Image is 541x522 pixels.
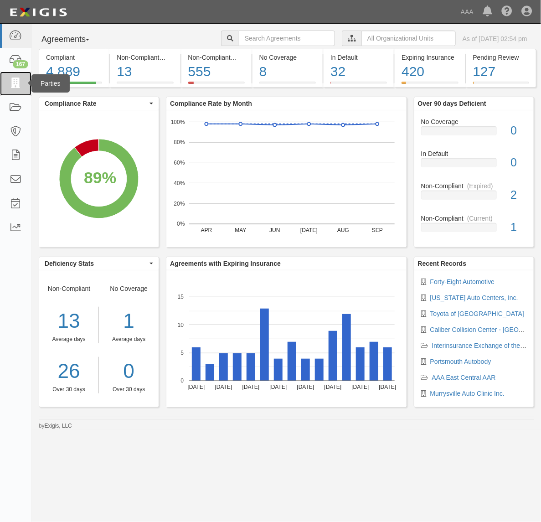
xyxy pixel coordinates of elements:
[467,181,493,191] div: (Expired)
[430,278,495,285] a: Forty-Eight Automotive
[46,62,102,82] div: 4,889
[421,149,527,181] a: In Default0
[188,384,205,390] text: [DATE]
[178,294,184,300] text: 15
[188,53,245,62] div: Non-Compliant (Expired)
[39,284,99,393] div: Non-Compliant
[174,201,185,207] text: 20%
[504,187,534,203] div: 2
[45,259,147,268] span: Deficiency Stats
[106,357,152,386] a: 0
[181,82,252,89] a: Non-Compliant(Expired)555
[170,100,252,107] b: Compliance Rate by Month
[300,227,318,233] text: [DATE]
[170,260,281,267] b: Agreements with Expiring Insurance
[39,97,159,110] button: Compliance Rate
[99,284,159,393] div: No Coverage
[13,60,28,68] div: 167
[402,53,458,62] div: Expiring Insurance
[324,82,394,89] a: In Default32
[414,214,534,223] div: Non-Compliant
[330,53,387,62] div: In Default
[181,377,184,384] text: 0
[352,384,369,390] text: [DATE]
[414,149,534,158] div: In Default
[84,166,116,190] div: 89%
[473,53,529,62] div: Pending Review
[46,53,102,62] div: Compliant
[430,390,505,397] a: Murrysville Auto Clinic Inc.
[501,6,512,17] i: Help Center - Complianz
[337,227,349,233] text: AUG
[421,117,527,150] a: No Coverage0
[181,350,184,356] text: 5
[297,384,314,390] text: [DATE]
[421,181,527,214] a: Non-Compliant(Expired)2
[174,180,185,186] text: 40%
[39,336,98,343] div: Average days
[467,214,493,223] div: (Current)
[466,82,536,89] a: Pending Review127
[430,358,491,365] a: Portsmouth Autobody
[330,62,387,82] div: 32
[177,221,185,227] text: 0%
[395,82,465,89] a: Expiring Insurance420
[242,384,260,390] text: [DATE]
[239,31,335,46] input: Search Agreements
[106,336,152,343] div: Average days
[504,219,534,236] div: 1
[259,62,316,82] div: 8
[379,384,397,390] text: [DATE]
[432,374,496,381] a: AAA East Central AAR
[473,62,529,82] div: 127
[39,357,98,386] a: 26
[117,62,173,82] div: 13
[235,227,247,233] text: MAY
[504,123,534,139] div: 0
[201,227,212,233] text: APR
[39,110,159,247] svg: A chart.
[325,384,342,390] text: [DATE]
[418,100,486,107] b: Over 90 days Deficient
[39,422,72,430] small: by
[456,3,478,21] a: AAA
[171,119,185,125] text: 100%
[166,270,406,407] svg: A chart.
[39,386,98,393] div: Over 30 days
[7,4,70,21] img: logo-5460c22ac91f19d4615b14bd174203de0afe785f0fc80cf4dbbc73dc1793850b.png
[174,160,185,166] text: 60%
[259,53,316,62] div: No Coverage
[361,31,456,46] input: All Organizational Units
[106,307,152,336] div: 1
[215,384,232,390] text: [DATE]
[421,214,527,239] a: Non-Compliant(Current)1
[166,110,406,247] svg: A chart.
[463,34,527,43] div: As of [DATE] 02:54 pm
[45,99,147,108] span: Compliance Rate
[414,117,534,126] div: No Coverage
[39,307,98,336] div: 13
[270,227,280,233] text: JUN
[45,423,72,429] a: Exigis, LLC
[39,82,109,89] a: Compliant4,889
[252,82,323,89] a: No Coverage8
[372,227,383,233] text: SEP
[31,74,70,93] div: Parties
[174,139,185,145] text: 80%
[188,62,245,82] div: 555
[39,257,159,270] button: Deficiency Stats
[178,322,184,328] text: 10
[430,294,518,301] a: [US_STATE] Auto Centers, Inc.
[418,260,467,267] b: Recent Records
[117,53,173,62] div: Non-Compliant (Current)
[110,82,180,89] a: Non-Compliant(Current)13
[414,181,534,191] div: Non-Compliant
[270,384,287,390] text: [DATE]
[504,155,534,171] div: 0
[430,310,524,317] a: Toyota of [GEOGRAPHIC_DATA]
